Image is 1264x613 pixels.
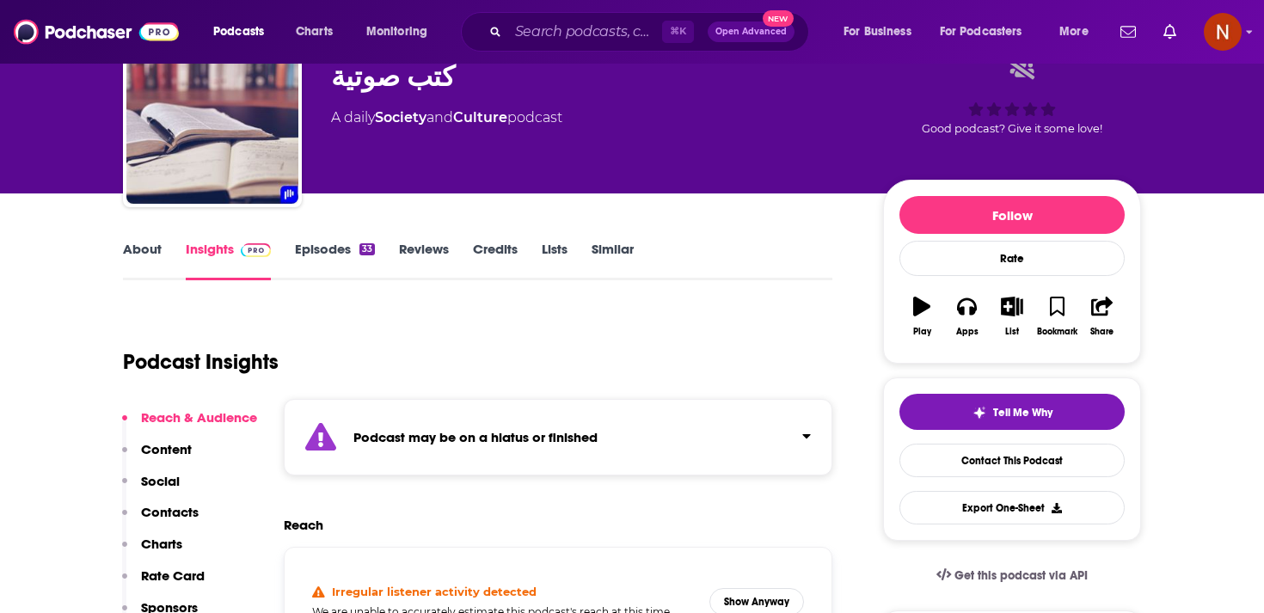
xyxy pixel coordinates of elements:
p: Reach & Audience [141,409,257,426]
span: New [763,10,794,27]
div: Search podcasts, credits, & more... [477,12,825,52]
div: Play [913,327,931,337]
a: Society [375,109,426,126]
a: Charts [285,18,343,46]
a: About [123,241,162,280]
div: Rate [899,241,1125,276]
a: Contact This Podcast [899,444,1125,477]
button: Charts [122,536,182,567]
button: Bookmark [1034,285,1079,347]
a: InsightsPodchaser Pro [186,241,271,280]
input: Search podcasts, credits, & more... [508,18,662,46]
p: Charts [141,536,182,552]
button: Export One-Sheet [899,491,1125,524]
button: open menu [354,18,450,46]
p: Contacts [141,504,199,520]
h2: Reach [284,517,323,533]
img: Podchaser Pro [241,243,271,257]
button: Content [122,441,192,473]
a: Episodes33 [295,241,375,280]
img: Podchaser - Follow, Share and Rate Podcasts [14,15,179,48]
button: open menu [201,18,286,46]
span: Open Advanced [715,28,787,36]
span: For Podcasters [940,20,1022,44]
div: Good podcast? Give it some love! [883,44,1141,150]
section: Click to expand status details [284,399,832,475]
span: Charts [296,20,333,44]
span: Monitoring [366,20,427,44]
button: Share [1080,285,1125,347]
span: For Business [844,20,911,44]
a: Credits [473,241,518,280]
div: A daily podcast [331,107,562,128]
button: Rate Card [122,567,205,599]
button: Open AdvancedNew [708,21,795,42]
button: Play [899,285,944,347]
p: Content [141,441,192,457]
p: Rate Card [141,567,205,584]
div: Share [1090,327,1114,337]
div: 33 [359,243,375,255]
button: Apps [944,285,989,347]
button: tell me why sparkleTell Me Why [899,394,1125,430]
span: Good podcast? Give it some love! [922,122,1102,135]
a: Lists [542,241,568,280]
button: Follow [899,196,1125,234]
h4: Irregular listener activity detected [332,585,537,598]
a: Culture [453,109,507,126]
a: Similar [592,241,634,280]
span: Get this podcast via API [954,568,1088,583]
span: Logged in as AdelNBM [1204,13,1242,51]
div: Bookmark [1037,327,1077,337]
button: open menu [929,18,1047,46]
a: Show notifications dropdown [1157,17,1183,46]
button: Contacts [122,504,199,536]
a: Get this podcast via API [923,555,1101,597]
strong: Podcast may be on a hiatus or finished [353,429,598,445]
div: List [1005,327,1019,337]
h1: Podcast Insights [123,349,279,375]
img: User Profile [1204,13,1242,51]
img: كتب صوتية [126,32,298,204]
p: Social [141,473,180,489]
span: and [426,109,453,126]
button: Social [122,473,180,505]
a: Show notifications dropdown [1114,17,1143,46]
div: Apps [956,327,979,337]
span: Podcasts [213,20,264,44]
img: tell me why sparkle [973,406,986,420]
button: open menu [1047,18,1110,46]
button: Reach & Audience [122,409,257,441]
span: More [1059,20,1089,44]
button: List [990,285,1034,347]
span: Tell Me Why [993,406,1052,420]
button: open menu [831,18,933,46]
span: ⌘ K [662,21,694,43]
button: Show profile menu [1204,13,1242,51]
a: Reviews [399,241,449,280]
